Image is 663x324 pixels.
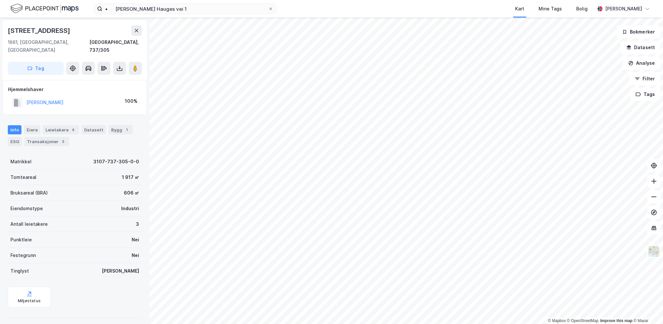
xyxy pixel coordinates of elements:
[125,97,137,105] div: 100%
[121,205,139,212] div: Industri
[539,5,562,13] div: Mine Tags
[600,318,632,323] a: Improve this map
[10,251,36,259] div: Festegrunn
[8,137,22,146] div: ESG
[8,62,64,75] button: Tag
[124,189,139,197] div: 606 ㎡
[515,5,524,13] div: Kart
[132,251,139,259] div: Nei
[89,38,142,54] div: [GEOGRAPHIC_DATA], 737/305
[43,125,79,134] div: Leietakere
[10,173,36,181] div: Tomteareal
[24,137,69,146] div: Transaksjoner
[18,298,41,304] div: Miljøstatus
[630,88,660,101] button: Tags
[24,125,40,134] div: Eiere
[548,318,566,323] a: Mapbox
[132,236,139,244] div: Nei
[10,205,43,212] div: Eiendomstype
[109,125,133,134] div: Bygg
[8,125,21,134] div: Info
[605,5,642,13] div: [PERSON_NAME]
[10,220,48,228] div: Antall leietakere
[10,3,79,14] img: logo.f888ab2527a4732fd821a326f86c7f29.svg
[567,318,599,323] a: OpenStreetMap
[8,38,89,54] div: 1661, [GEOGRAPHIC_DATA], [GEOGRAPHIC_DATA]
[621,41,660,54] button: Datasett
[102,4,268,14] input: Søk på adresse, matrikkel, gårdeiere, leietakere eller personer
[8,25,71,36] div: [STREET_ADDRESS]
[630,293,663,324] iframe: Chat Widget
[10,189,48,197] div: Bruksareal (BRA)
[629,72,660,85] button: Filter
[10,267,29,275] div: Tinglyst
[10,236,32,244] div: Punktleie
[102,267,139,275] div: [PERSON_NAME]
[70,127,76,133] div: 4
[576,5,588,13] div: Bolig
[8,86,141,93] div: Hjemmelshaver
[122,173,139,181] div: 1 917 ㎡
[623,57,660,70] button: Analyse
[136,220,139,228] div: 3
[617,25,660,38] button: Bokmerker
[10,158,32,166] div: Matrikkel
[82,125,106,134] div: Datasett
[123,127,130,133] div: 1
[93,158,139,166] div: 3107-737-305-0-0
[60,138,66,145] div: 3
[648,245,660,258] img: Z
